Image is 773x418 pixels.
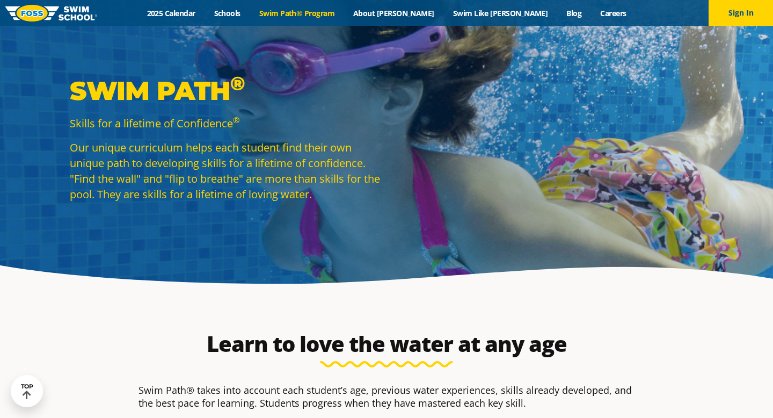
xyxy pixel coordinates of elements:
[133,331,640,357] h2: Learn to love the water at any age
[591,8,636,18] a: Careers
[21,383,33,400] div: TOP
[70,140,381,202] p: Our unique curriculum helps each student find their own unique path to developing skills for a li...
[233,114,239,125] sup: ®
[137,8,205,18] a: 2025 Calendar
[344,8,444,18] a: About [PERSON_NAME]
[557,8,591,18] a: Blog
[250,8,344,18] a: Swim Path® Program
[230,71,245,95] sup: ®
[205,8,250,18] a: Schools
[70,116,381,131] p: Skills for a lifetime of Confidence
[443,8,557,18] a: Swim Like [PERSON_NAME]
[138,384,635,409] p: Swim Path® takes into account each student’s age, previous water experiences, skills already deve...
[70,75,381,107] p: Swim Path
[5,5,97,21] img: FOSS Swim School Logo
